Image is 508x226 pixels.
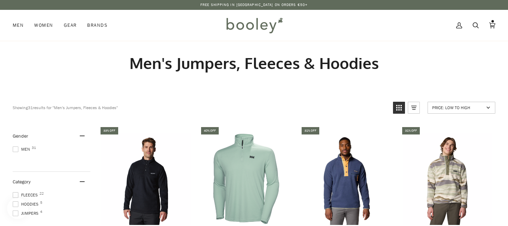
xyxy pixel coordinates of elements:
a: View list mode [408,102,420,114]
b: 31 [28,105,33,111]
div: Showing results for "Men's Jumpers, Fleeces & Hoodies" [13,102,118,114]
a: Sort options [428,102,495,114]
span: Price: Low to High [432,105,484,111]
div: 33% off [101,127,118,134]
div: 31% off [302,127,319,134]
span: Gender [13,133,28,139]
span: Gear [64,22,77,29]
span: 5 [40,201,42,205]
img: Helly Hansen Men's HP 1/2 Zip Pullover Eucalyptus - Booley Galway [200,133,292,225]
a: Gear [59,10,82,41]
span: Brands [87,22,108,29]
span: Hoodies [13,201,41,207]
div: 40% off [201,127,219,134]
img: Booley [223,15,285,36]
div: 31% off [402,127,420,134]
iframe: Button to open loyalty program pop-up [7,198,28,219]
span: Fleeces [13,192,40,198]
span: Women [34,22,53,29]
span: 22 [40,192,44,195]
h1: Men's Jumpers, Fleeces & Hoodies [13,54,495,73]
p: Free Shipping in [GEOGRAPHIC_DATA] on Orders €50+ [200,2,308,8]
a: Brands [82,10,113,41]
a: Men [13,10,29,41]
span: Men [13,146,32,152]
span: Category [13,178,31,185]
img: Columbia Men's Helvetia 1/2 Snap Fleece Nocturnal - Booley Galway [301,133,393,225]
span: Men [13,22,24,29]
span: 4 [40,210,42,214]
span: 31 [32,146,36,150]
a: View grid mode [393,102,405,114]
img: Columbia Men's Helvetia II Printed 1/2 Snap Fleece Safari Rouge Valley - Booley Galway [401,133,494,225]
span: Jumpers [13,210,41,216]
a: Women [29,10,58,41]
